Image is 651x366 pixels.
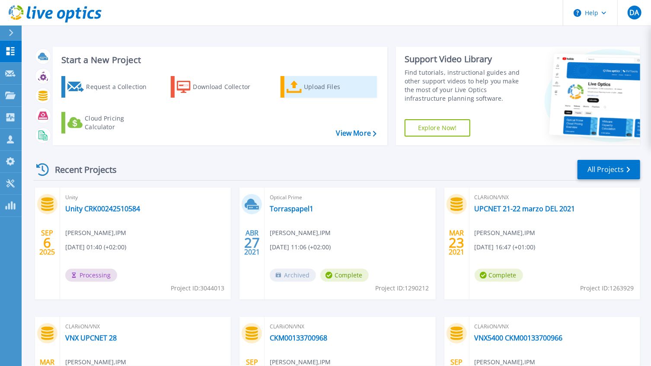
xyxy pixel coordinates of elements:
span: [PERSON_NAME] , IPM [270,228,331,238]
span: Complete [320,269,369,282]
a: Request a Collection [61,76,158,98]
span: CLARiiON/VNX [65,322,226,331]
a: Torraspapel1 [270,204,313,213]
div: Support Video Library [405,54,527,65]
a: Download Collector [171,76,267,98]
span: CLARiiON/VNX [475,193,635,202]
span: Complete [475,269,523,282]
a: Cloud Pricing Calculator [61,112,158,134]
span: Project ID: 3044013 [171,283,224,293]
a: VNX UPCNET 28 [65,334,117,342]
span: Processing [65,269,117,282]
span: CLARiiON/VNX [270,322,430,331]
div: Cloud Pricing Calculator [85,114,154,131]
div: Recent Projects [33,159,128,180]
a: Unity CRK00242510584 [65,204,140,213]
h3: Start a New Project [61,55,376,65]
span: [PERSON_NAME] , IPM [475,228,536,238]
span: Unity [65,193,226,202]
div: MAR 2021 [448,227,465,258]
span: Optical Prime [270,193,430,202]
div: Request a Collection [86,78,155,95]
a: Upload Files [281,76,377,98]
span: 23 [449,239,464,246]
a: View More [336,129,377,137]
div: Find tutorials, instructional guides and other support videos to help you make the most of your L... [405,68,527,103]
span: DA [629,9,639,16]
div: SEP 2025 [39,227,55,258]
span: CLARiiON/VNX [475,322,635,331]
a: VNX5400 CKM00133700966 [475,334,563,342]
div: Upload Files [304,78,373,95]
span: Project ID: 1290212 [376,283,429,293]
a: All Projects [578,160,640,179]
span: [DATE] 01:40 (+02:00) [65,242,126,252]
span: Archived [270,269,316,282]
div: ABR 2021 [244,227,260,258]
span: [DATE] 11:06 (+02:00) [270,242,331,252]
span: 6 [43,239,51,246]
span: [DATE] 16:47 (+01:00) [475,242,536,252]
a: Explore Now! [405,119,470,137]
span: 27 [244,239,260,246]
span: [PERSON_NAME] , IPM [65,228,126,238]
a: UPCNET 21-22 marzo DEL 2021 [475,204,575,213]
a: CKM00133700968 [270,334,327,342]
div: Download Collector [193,78,262,95]
span: Project ID: 1263929 [580,283,634,293]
